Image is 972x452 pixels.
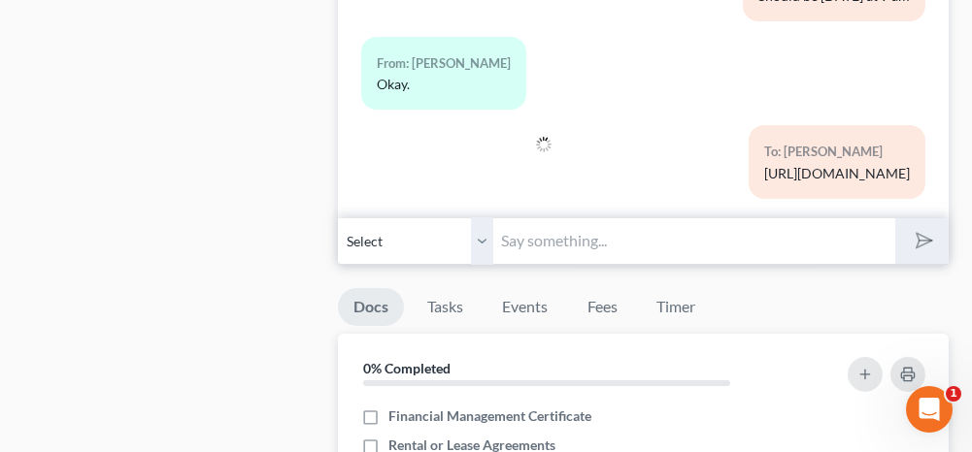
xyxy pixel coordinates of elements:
[412,288,479,326] a: Tasks
[363,360,451,376] strong: 0% Completed
[764,164,910,183] div: [URL][DOMAIN_NAME]
[338,288,404,326] a: Docs
[641,288,711,326] a: Timer
[536,137,552,152] img: loading-94b0b3e1ba8af40f4fa279cbd2939eec65efbab3f2d82603d4e2456fc2c12017.gif
[764,141,910,163] div: To: [PERSON_NAME]
[571,288,633,326] a: Fees
[377,52,511,75] div: From: [PERSON_NAME]
[906,386,953,433] iframe: Intercom live chat
[493,217,894,265] input: Say something...
[388,406,591,426] span: Financial Management Certificate
[946,386,961,402] span: 1
[486,288,563,326] a: Events
[377,75,511,94] div: Okay.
